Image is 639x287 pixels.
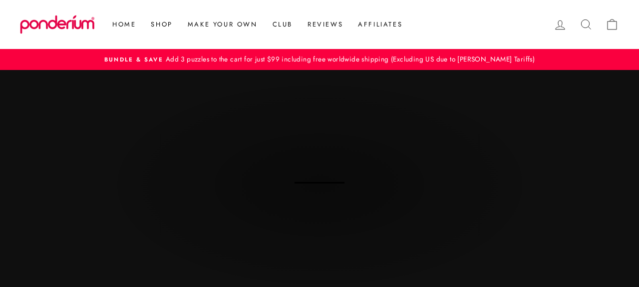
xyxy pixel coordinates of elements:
[22,54,617,65] a: Bundle & SaveAdd 3 puzzles to the cart for just $99 including free worldwide shipping (Excluding ...
[350,15,410,33] a: Affiliates
[180,15,265,33] a: Make Your Own
[105,15,143,33] a: Home
[265,15,300,33] a: Club
[20,15,95,34] img: Ponderium
[163,54,535,64] span: Add 3 puzzles to the cart for just $99 including free worldwide shipping (Excluding US due to [PE...
[143,15,180,33] a: Shop
[104,55,163,63] span: Bundle & Save
[300,15,350,33] a: Reviews
[100,15,410,33] ul: Primary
